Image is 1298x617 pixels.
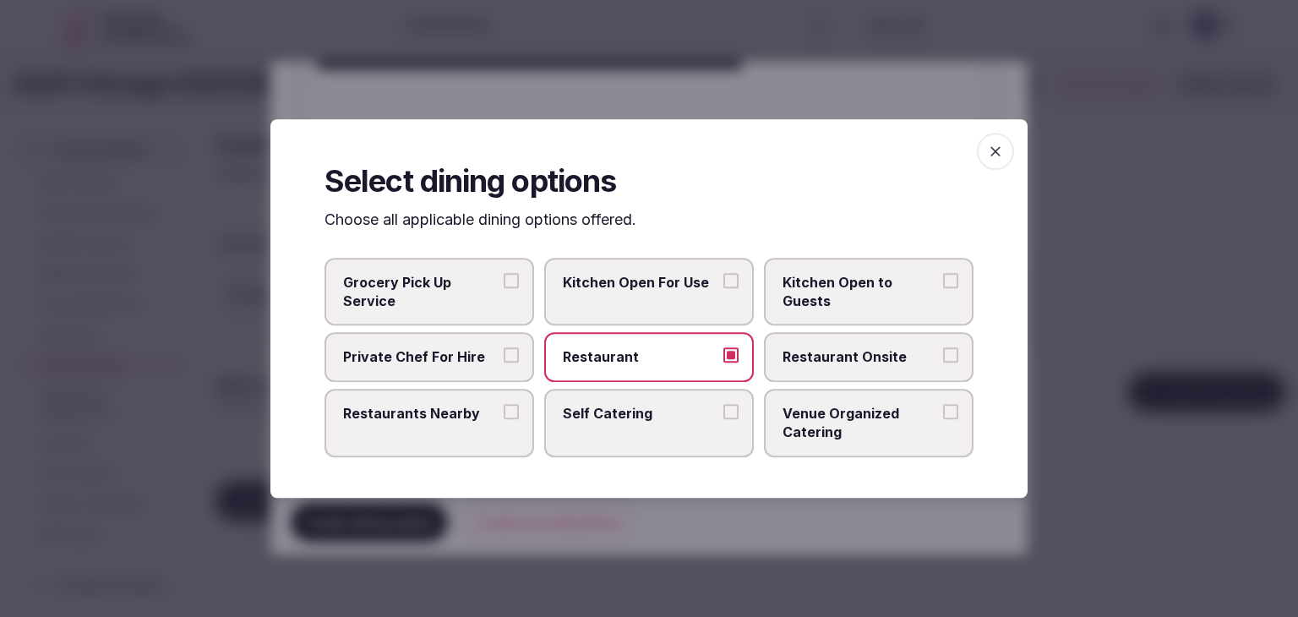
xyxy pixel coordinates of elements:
[343,348,499,367] span: Private Chef For Hire
[943,348,958,363] button: Restaurant Onsite
[324,210,973,231] p: Choose all applicable dining options offered.
[723,273,739,288] button: Kitchen Open For Use
[324,160,973,202] h2: Select dining options
[343,273,499,311] span: Grocery Pick Up Service
[943,404,958,419] button: Venue Organized Catering
[563,348,718,367] span: Restaurant
[783,404,938,442] span: Venue Organized Catering
[504,348,519,363] button: Private Chef For Hire
[723,404,739,419] button: Self Catering
[504,273,519,288] button: Grocery Pick Up Service
[783,273,938,311] span: Kitchen Open to Guests
[563,404,718,423] span: Self Catering
[563,273,718,292] span: Kitchen Open For Use
[783,348,938,367] span: Restaurant Onsite
[504,404,519,419] button: Restaurants Nearby
[723,348,739,363] button: Restaurant
[343,404,499,423] span: Restaurants Nearby
[943,273,958,288] button: Kitchen Open to Guests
